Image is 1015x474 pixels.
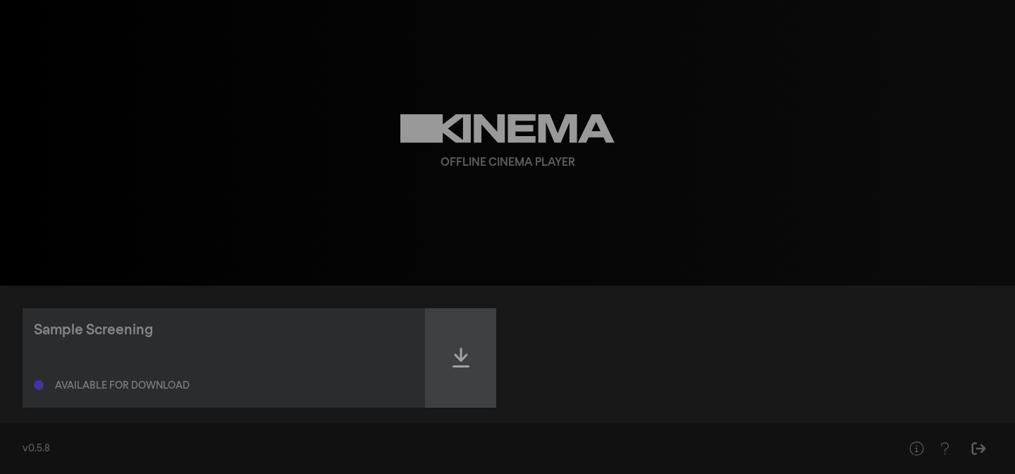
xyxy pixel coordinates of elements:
button: Help [902,435,930,463]
div: v0.5.8 [23,442,874,456]
div: Offline Cinema Player [441,154,575,171]
button: Sign Out [964,435,992,463]
button: Help [930,435,959,463]
div: Available for download [55,381,190,391]
div: Sample Screening [34,320,153,341]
